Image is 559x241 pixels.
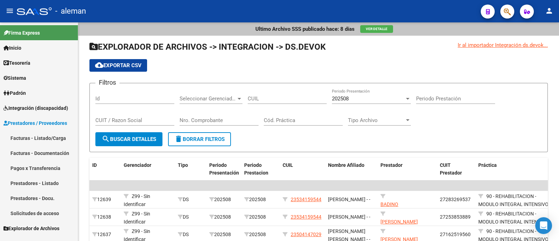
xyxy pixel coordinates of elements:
span: Integración (discapacidad) [3,104,68,112]
button: Exportar CSV [89,59,147,72]
div: 202508 [244,213,277,221]
span: Tipo [178,162,188,168]
datatable-header-cell: CUIL [280,158,325,181]
span: 23534159544 [291,197,321,202]
span: [PERSON_NAME] - - [328,214,370,220]
datatable-header-cell: Tipo [175,158,206,181]
span: Buscar Detalles [102,136,156,142]
span: Explorador de Archivos [3,225,59,232]
span: Padrón [3,89,26,97]
datatable-header-cell: Periodo Presentación [206,158,241,181]
div: Ir al importador Integración ds.devok... [458,41,548,49]
span: Tipo Archivo [348,117,405,123]
span: CUIT Prestador [440,162,462,176]
span: 27162519560 [440,232,471,237]
span: 23534159544 [291,214,321,220]
span: Inicio [3,44,21,52]
datatable-header-cell: ID [89,158,121,181]
h3: Filtros [95,78,119,87]
span: Sistema [3,74,26,82]
span: Firma Express [3,29,40,37]
datatable-header-cell: Gerenciador [121,158,175,181]
div: Open Intercom Messenger [535,217,552,234]
span: Exportar CSV [95,62,141,69]
div: DS [178,231,204,239]
div: 12638 [92,213,118,221]
div: 202508 [244,196,277,204]
span: - aleman [55,3,86,19]
span: Gerenciador [124,162,151,168]
div: 202508 [209,231,239,239]
span: CUIL [283,162,293,168]
mat-icon: delete [174,135,183,143]
span: Periodo Presentación [209,162,239,176]
datatable-header-cell: Prestador [378,158,437,181]
span: [PERSON_NAME] [PERSON_NAME] [380,219,418,233]
span: Prestadores / Proveedores [3,119,67,127]
span: Prestador [380,162,402,168]
button: Borrar Filtros [168,132,231,146]
button: Buscar Detalles [95,132,162,146]
mat-icon: search [102,135,110,143]
button: Ver Detalle [360,25,393,33]
div: 202508 [244,231,277,239]
mat-icon: menu [6,7,14,15]
div: 12637 [92,231,118,239]
span: EXPLORADOR DE ARCHIVOS -> INTEGRACION -> DS.DEVOK [89,42,326,52]
span: 202508 [332,95,349,102]
div: 202508 [209,213,239,221]
span: 90 - REHABILITACION - MODULO INTEGRAL INTENSIVO (SEMANAL) [478,193,549,215]
span: [PERSON_NAME] - - [328,197,370,202]
div: DS [178,213,204,221]
span: Nombre Afiliado [328,162,364,168]
span: ID [92,162,97,168]
mat-icon: person [545,7,553,15]
span: Tesorería [3,59,30,67]
datatable-header-cell: CUIT Prestador [437,158,475,181]
span: Periodo Prestacion [244,162,268,176]
div: DS [178,196,204,204]
div: 202508 [209,196,239,204]
span: BADINO [PERSON_NAME] [PERSON_NAME] [380,201,418,223]
span: 23504147029 [291,232,321,237]
datatable-header-cell: Periodo Prestacion [241,158,280,181]
datatable-header-cell: Nombre Afiliado [325,158,378,181]
span: Borrar Filtros [174,136,225,142]
span: 27253853889 [440,214,471,220]
span: Ver Detalle [366,27,387,31]
span: 27283269537 [440,197,471,202]
span: Z99 - Sin Identificar [124,193,150,207]
p: Ultimo Archivo SSS publicado hace: 8 días [255,25,355,33]
mat-icon: cloud_download [95,61,103,69]
span: Seleccionar Gerenciador [180,95,236,102]
div: 12639 [92,196,118,204]
span: 90 - REHABILITACION - MODULO INTEGRAL INTENSIVO (SEMANAL) [478,211,549,233]
span: Práctica [478,162,497,168]
span: Z99 - Sin Identificar [124,211,150,225]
